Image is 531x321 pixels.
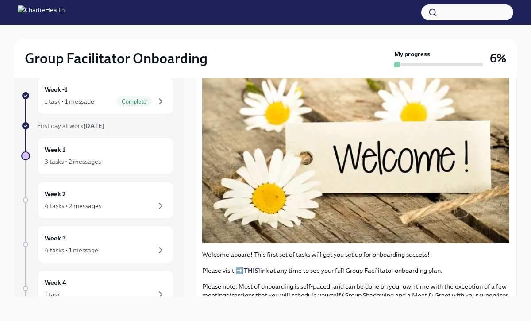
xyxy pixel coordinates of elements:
span: Complete [116,98,152,105]
div: 1 task • 1 message [45,97,94,106]
div: 3 tasks • 2 messages [45,157,101,166]
h2: Group Facilitator Onboarding [25,50,208,67]
img: CharlieHealth [18,5,65,19]
a: Week -11 task • 1 messageComplete [21,77,173,114]
h3: 6% [490,50,506,66]
a: Week 34 tasks • 1 message [21,226,173,263]
p: Welcome aboard! This first set of tasks will get you set up for onboarding success! [202,250,509,259]
span: First day at work [37,122,104,130]
a: Week 13 tasks • 2 messages [21,137,173,174]
strong: My progress [394,50,430,58]
div: 1 task [45,290,60,299]
button: Zoom image [202,59,509,243]
a: First day at work[DATE] [21,121,173,130]
a: THIS [244,267,258,275]
a: Week 41 task [21,270,173,307]
p: Please visit ➡️ link at any time to see your full Group Facilitator onboarding plan. [202,266,509,275]
strong: [DATE] [83,122,104,130]
p: Please note: Most of onboarding is self-paced, and can be done on your own time with the exceptio... [202,282,509,309]
h6: Week 3 [45,233,66,243]
h6: Week 1 [45,145,65,155]
div: 4 tasks • 2 messages [45,201,101,210]
div: 4 tasks • 1 message [45,246,98,255]
h6: Week 4 [45,278,66,287]
h6: Week 2 [45,189,66,199]
h6: Week -1 [45,85,68,94]
a: Week 24 tasks • 2 messages [21,182,173,219]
